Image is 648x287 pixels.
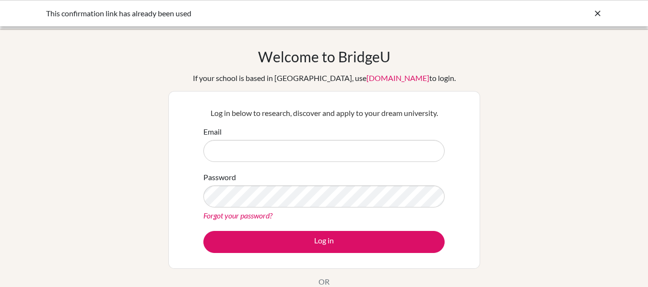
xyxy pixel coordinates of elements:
[203,126,222,138] label: Email
[203,211,272,220] a: Forgot your password?
[258,48,390,65] h1: Welcome to BridgeU
[203,107,445,119] p: Log in below to research, discover and apply to your dream university.
[203,231,445,253] button: Log in
[193,72,456,84] div: If your school is based in [GEOGRAPHIC_DATA], use to login.
[366,73,429,82] a: [DOMAIN_NAME]
[46,8,459,19] div: This confirmation link has already been used
[203,172,236,183] label: Password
